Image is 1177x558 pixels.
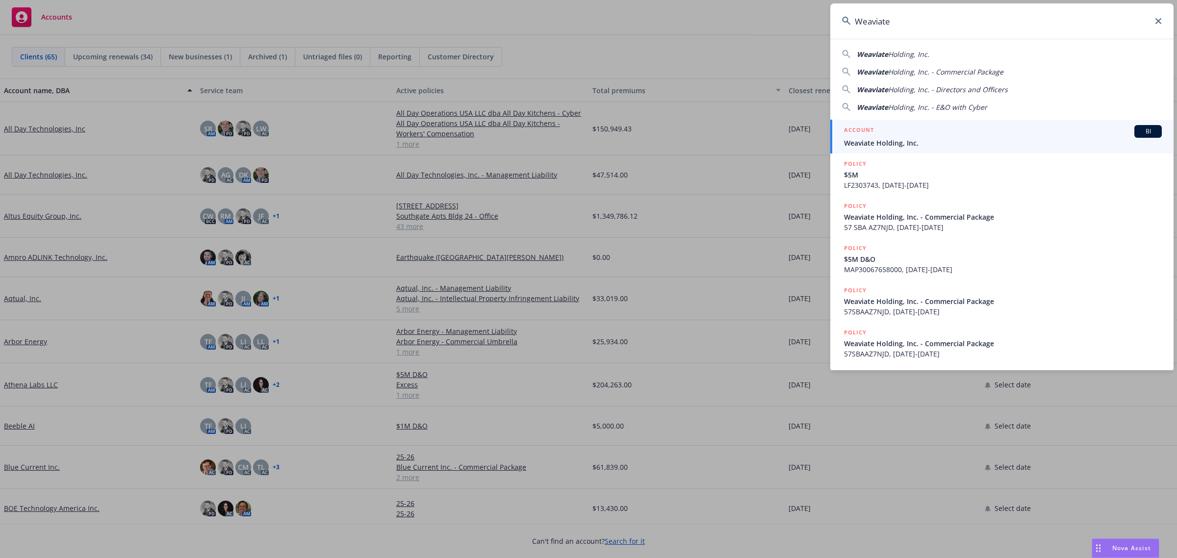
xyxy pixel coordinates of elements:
[1092,538,1159,558] button: Nova Assist
[844,243,867,253] h5: POLICY
[844,180,1162,190] span: LF2303743, [DATE]-[DATE]
[844,306,1162,317] span: 57SBAAZ7NJD, [DATE]-[DATE]
[844,328,867,337] h5: POLICY
[888,85,1008,94] span: Holding, Inc. - Directors and Officers
[844,285,867,295] h5: POLICY
[844,338,1162,349] span: Weaviate Holding, Inc. - Commercial Package
[830,280,1174,322] a: POLICYWeaviate Holding, Inc. - Commercial Package57SBAAZ7NJD, [DATE]-[DATE]
[844,125,874,137] h5: ACCOUNT
[844,138,1162,148] span: Weaviate Holding, Inc.
[857,67,888,76] span: Weaviate
[830,3,1174,39] input: Search...
[844,201,867,211] h5: POLICY
[844,159,867,169] h5: POLICY
[844,222,1162,232] span: 57 SBA AZ7NJD, [DATE]-[DATE]
[1092,539,1104,558] div: Drag to move
[830,322,1174,364] a: POLICYWeaviate Holding, Inc. - Commercial Package57SBAAZ7NJD, [DATE]-[DATE]
[830,196,1174,238] a: POLICYWeaviate Holding, Inc. - Commercial Package57 SBA AZ7NJD, [DATE]-[DATE]
[857,85,888,94] span: Weaviate
[857,102,888,112] span: Weaviate
[844,212,1162,222] span: Weaviate Holding, Inc. - Commercial Package
[844,264,1162,275] span: MAP30067658000, [DATE]-[DATE]
[844,296,1162,306] span: Weaviate Holding, Inc. - Commercial Package
[857,50,888,59] span: Weaviate
[844,349,1162,359] span: 57SBAAZ7NJD, [DATE]-[DATE]
[888,102,987,112] span: Holding, Inc. - E&O with Cyber
[888,67,1003,76] span: Holding, Inc. - Commercial Package
[888,50,929,59] span: Holding, Inc.
[844,170,1162,180] span: $5M
[830,153,1174,196] a: POLICY$5MLF2303743, [DATE]-[DATE]
[830,238,1174,280] a: POLICY$5M D&OMAP30067658000, [DATE]-[DATE]
[844,254,1162,264] span: $5M D&O
[1138,127,1158,136] span: BI
[830,120,1174,153] a: ACCOUNTBIWeaviate Holding, Inc.
[1112,544,1151,552] span: Nova Assist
